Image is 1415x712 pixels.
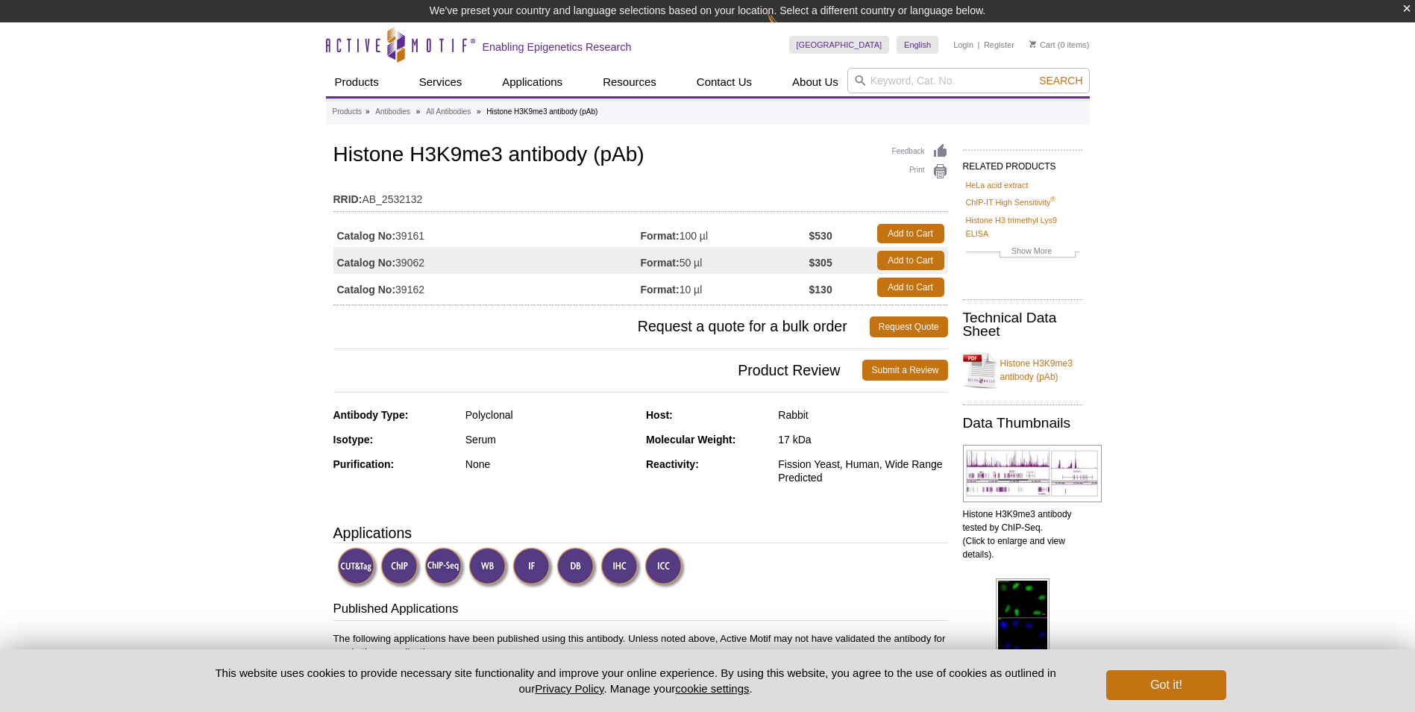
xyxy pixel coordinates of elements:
[1029,40,1055,50] a: Cart
[646,409,673,421] strong: Host:
[483,40,632,54] h2: Enabling Epigenetics Research
[410,68,471,96] a: Services
[426,105,471,119] a: All Antibodies
[333,409,409,421] strong: Antibody Type:
[1029,40,1036,48] img: Your Cart
[646,458,699,470] strong: Reactivity:
[877,224,944,243] a: Add to Cart
[862,360,947,381] a: Submit a Review
[486,107,597,116] li: Histone H3K9me3 antibody (pAb)
[963,348,1082,393] a: Histone H3K9me3 antibody (pAb)
[641,229,680,243] strong: Format:
[778,433,947,446] div: 17 kDa
[333,522,948,544] h3: Applications
[556,547,597,588] img: Dot Blot Validated
[809,229,832,243] strong: $530
[966,196,1055,209] a: ChIP-IT High Sensitivity®
[333,184,948,207] td: AB_2532132
[424,547,465,588] img: ChIP-Seq Validated
[326,68,388,96] a: Products
[966,178,1029,192] a: HeLa acid extract
[641,220,809,247] td: 100 µl
[477,107,481,116] li: »
[535,682,603,695] a: Privacy Policy
[468,547,509,588] img: Western Blot Validated
[465,408,635,422] div: Polyclonal
[375,105,410,119] a: Antibodies
[641,247,809,274] td: 50 µl
[333,600,948,621] h3: Published Applications
[333,105,362,119] a: Products
[600,547,641,588] img: Immunohistochemistry Validated
[877,278,944,297] a: Add to Cart
[493,68,571,96] a: Applications
[963,445,1102,502] img: Histone H3K9me3 antibody tested by ChIP-Seq.
[641,283,680,296] strong: Format:
[333,274,641,301] td: 39162
[966,244,1079,261] a: Show More
[333,316,870,337] span: Request a quote for a bulk order
[333,360,863,381] span: Product Review
[767,11,806,46] img: Change Here
[333,434,374,446] strong: Isotype:
[1035,74,1087,87] button: Search
[892,163,948,180] a: Print
[333,458,395,470] strong: Purification:
[877,251,944,270] a: Add to Cart
[783,68,847,96] a: About Us
[1029,36,1090,54] li: (0 items)
[465,433,635,446] div: Serum
[333,143,948,169] h1: Histone H3K9me3 antibody (pAb)
[337,547,378,588] img: CUT&Tag Validated
[1039,75,1082,87] span: Search
[337,229,396,243] strong: Catalog No:
[1106,670,1226,700] button: Got it!
[1050,196,1055,204] sup: ®
[380,547,421,588] img: ChIP Validated
[870,316,948,337] a: Request Quote
[365,107,370,116] li: »
[189,665,1082,696] p: This website uses cookies to provide necessary site functionality and improve your online experie...
[644,547,685,588] img: Immunocytochemistry Validated
[594,68,665,96] a: Resources
[963,311,1082,338] h2: Technical Data Sheet
[963,149,1082,176] h2: RELATED PRODUCTS
[778,458,947,484] div: Fission Yeast, Human, Wide Range Predicted
[978,36,980,54] li: |
[512,547,553,588] img: Immunofluorescence Validated
[847,68,1090,93] input: Keyword, Cat. No.
[333,247,641,274] td: 39062
[963,416,1082,430] h2: Data Thumbnails
[416,107,421,116] li: »
[646,434,735,446] strong: Molecular Weight:
[966,213,1079,240] a: Histone H3 trimethyl Lys9 ELISA
[641,274,809,301] td: 10 µl
[688,68,761,96] a: Contact Us
[333,193,363,206] strong: RRID:
[337,256,396,269] strong: Catalog No:
[465,458,635,471] div: None
[809,256,832,269] strong: $305
[892,143,948,160] a: Feedback
[333,220,641,247] td: 39161
[641,256,680,269] strong: Format:
[675,682,749,695] button: cookie settings
[778,408,947,422] div: Rabbit
[984,40,1014,50] a: Register
[953,40,973,50] a: Login
[789,36,890,54] a: [GEOGRAPHIC_DATA]
[809,283,832,296] strong: $130
[963,508,1082,561] p: Histone H3K9me3 antibody tested by ChIP-Seq. (Click to enlarge and view details).
[897,36,938,54] a: English
[337,283,396,296] strong: Catalog No:
[996,578,1050,695] img: Histone H3K9me3 antibody (pAb) tested by immunofluorescence.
